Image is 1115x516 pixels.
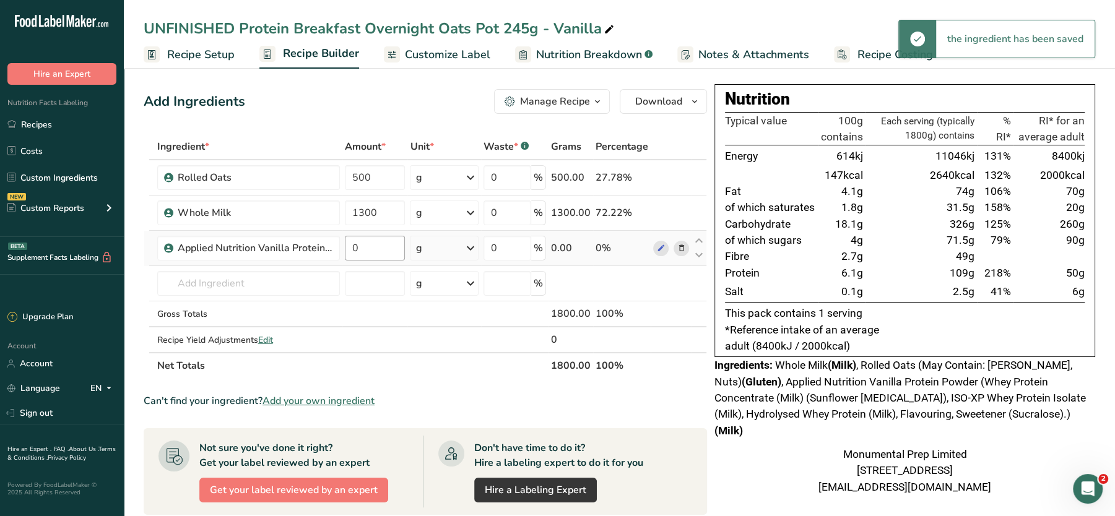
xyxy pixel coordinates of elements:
[596,139,648,154] span: Percentage
[677,41,809,69] a: Notes & Attachments
[551,306,591,321] div: 1800.00
[259,40,359,69] a: Recipe Builder
[384,41,490,69] a: Customize Label
[930,169,974,181] span: 2640kcal
[725,112,818,145] th: Typical value
[48,454,86,462] a: Privacy Policy
[1013,145,1085,167] td: 8400kj
[596,170,648,185] div: 27.78%
[990,285,1010,298] span: 41%
[551,241,591,256] div: 0.00
[714,446,1095,495] div: Monumental Prep Limited [STREET_ADDRESS] [EMAIL_ADDRESS][DOMAIN_NAME]
[144,92,245,112] div: Add Ingredients
[714,359,773,371] span: Ingredients:
[725,87,1085,112] div: Nutrition
[956,185,974,197] span: 74g
[596,306,648,321] div: 100%
[54,445,69,454] a: FAQ .
[144,393,707,408] div: Can't find your ingredient?
[841,285,863,298] span: 0.1g
[155,352,549,378] th: Net Totals
[262,393,375,408] span: Add your own ingredient
[520,94,590,109] div: Manage Recipe
[144,41,235,69] a: Recipe Setup
[1013,265,1085,281] td: 50g
[1013,216,1085,232] td: 260g
[742,376,781,388] b: (Gluten)
[515,41,653,69] a: Nutrition Breakdown
[866,112,977,145] th: Each serving (typically 1800g) contains
[283,45,359,62] span: Recipe Builder
[167,46,235,63] span: Recipe Setup
[841,267,863,279] span: 6.1g
[698,46,809,63] span: Notes & Attachments
[825,169,863,181] span: 147kcal
[144,17,617,40] div: UNFINISHED Protein Breakfast Overnight Oats Pot 245g - Vanilla
[415,241,422,256] div: g
[415,276,422,291] div: g
[1013,183,1085,199] td: 70g
[1013,167,1085,183] td: 2000kcal
[199,478,388,502] button: Get your label reviewed by an expert
[7,202,84,215] div: Custom Reports
[620,89,707,114] button: Download
[7,445,51,454] a: Hire an Expert .
[835,218,863,230] span: 18.1g
[69,445,98,454] a: About Us .
[551,139,581,154] span: Grams
[345,139,386,154] span: Amount
[725,324,879,352] span: *Reference intake of an average adult (8400kJ / 2000kcal)
[1013,232,1085,248] td: 90g
[714,424,743,437] b: (Milk)
[725,199,818,215] td: of which saturates
[935,150,974,162] span: 11046kj
[7,63,116,85] button: Hire an Expert
[725,232,818,248] td: of which sugars
[549,352,593,378] th: 1800.00
[996,114,1010,143] span: % RI*
[725,248,818,264] td: Fibre
[551,205,591,220] div: 1300.00
[178,205,332,220] div: Whole Milk
[474,478,597,502] a: Hire a Labeling Expert
[1073,474,1103,504] iframe: Intercom live chat
[593,352,651,378] th: 100%
[536,46,642,63] span: Nutrition Breakdown
[484,139,529,154] div: Waste
[635,94,682,109] span: Download
[984,201,1010,213] span: 158%
[410,139,433,154] span: Unit
[841,185,863,197] span: 4.1g
[984,169,1010,181] span: 132%
[157,333,340,346] div: Recipe Yield Adjustments
[7,481,116,496] div: Powered By FoodLabelMaker © 2025 All Rights Reserved
[950,267,974,279] span: 109g
[494,89,610,114] button: Manage Recipe
[947,234,974,246] span: 71.5g
[199,441,370,470] div: Not sure you've done it right? Get your label reviewed by an expert
[984,185,1010,197] span: 106%
[725,265,818,281] td: Protein
[956,250,974,262] span: 49g
[157,271,340,296] input: Add Ingredient
[7,445,116,462] a: Terms & Conditions .
[551,332,591,347] div: 0
[1098,474,1108,484] span: 2
[936,20,1095,58] div: the ingredient has been saved
[990,234,1010,246] span: 79%
[725,305,1085,321] p: This pack contains 1 serving
[984,267,1010,279] span: 218%
[405,46,490,63] span: Customize Label
[1018,114,1085,143] span: RI* for an average adult
[7,193,26,200] div: NEW
[841,201,863,213] span: 1.8g
[157,139,209,154] span: Ingredient
[714,359,1086,436] span: Whole Milk , Rolled Oats (May Contain: [PERSON_NAME], Nuts) , Applied Nutrition Vanilla Protein P...
[725,216,818,232] td: Carbohydrate
[7,377,60,399] a: Language
[90,381,116,396] div: EN
[984,150,1010,162] span: 131%
[834,41,933,69] a: Recipe Costing
[1013,281,1085,303] td: 6g
[725,145,818,167] td: Energy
